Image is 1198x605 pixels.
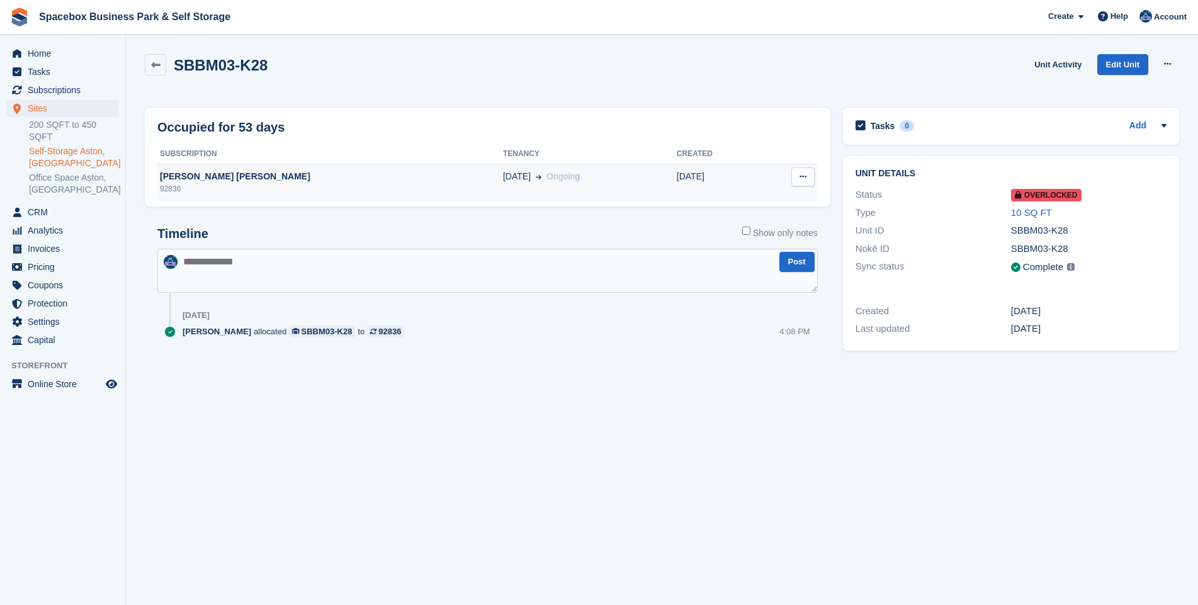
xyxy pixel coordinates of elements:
a: menu [6,375,119,393]
span: Subscriptions [28,81,103,99]
div: SBBM03-K28 [302,325,353,337]
div: 4:08 PM [779,325,810,337]
span: Analytics [28,222,103,239]
a: menu [6,276,119,294]
a: Preview store [104,376,119,392]
span: Sites [28,99,103,117]
div: Complete [1023,260,1063,274]
span: Coupons [28,276,103,294]
span: Invoices [28,240,103,257]
a: 92836 [367,325,404,337]
a: menu [6,45,119,62]
h2: Unit details [856,169,1167,179]
span: Ongoing [546,171,580,181]
a: Office Space Aston, [GEOGRAPHIC_DATA] [29,172,119,196]
a: menu [6,331,119,349]
a: Unit Activity [1029,54,1087,75]
a: 10 SQ FT [1011,207,1052,218]
a: Spacebox Business Park & Self Storage [34,6,235,27]
a: menu [6,240,119,257]
a: menu [6,258,119,276]
th: Subscription [157,144,503,164]
h2: Tasks [871,120,895,132]
div: SBBM03-K28 [1011,242,1167,256]
span: Create [1048,10,1073,23]
span: Pricing [28,258,103,276]
div: Type [856,206,1011,220]
span: CRM [28,203,103,221]
a: Self-Storage Aston, [GEOGRAPHIC_DATA] [29,145,119,169]
div: [DATE] [183,310,210,320]
span: Help [1110,10,1128,23]
span: [PERSON_NAME] [183,325,251,337]
td: [DATE] [677,164,758,201]
a: Add [1129,119,1146,133]
div: Unit ID [856,223,1011,238]
a: 200 SQFT to 450 SQFT [29,119,119,143]
a: menu [6,313,119,331]
img: stora-icon-8386f47178a22dfd0bd8f6a31ec36ba5ce8667c1dd55bd0f319d3a0aa187defe.svg [10,8,29,26]
a: SBBM03-K28 [289,325,355,337]
button: Post [779,252,815,273]
a: menu [6,63,119,81]
div: 0 [900,120,914,132]
div: Created [856,304,1011,319]
img: Daud [1139,10,1152,23]
th: Tenancy [503,144,677,164]
div: Last updated [856,322,1011,336]
a: menu [6,222,119,239]
span: Overlocked [1011,189,1082,201]
span: Tasks [28,63,103,81]
span: Settings [28,313,103,331]
a: menu [6,99,119,117]
div: Sync status [856,259,1011,275]
th: Created [677,144,758,164]
div: Status [856,188,1011,202]
a: menu [6,295,119,312]
h2: Timeline [157,227,208,241]
div: Nokē ID [856,242,1011,256]
span: [DATE] [503,170,531,183]
div: [PERSON_NAME] [PERSON_NAME] [157,170,503,183]
span: Storefront [11,359,125,372]
label: Show only notes [742,227,818,240]
img: icon-info-grey-7440780725fd019a000dd9b08b2336e03edf1995a4989e88bcd33f0948082b44.svg [1067,263,1075,271]
div: allocated to [183,325,410,337]
input: Show only notes [742,227,750,235]
a: Edit Unit [1097,54,1148,75]
span: Capital [28,331,103,349]
h2: Occupied for 53 days [157,118,285,137]
img: Daud [164,255,178,269]
div: 92836 [378,325,401,337]
a: menu [6,81,119,99]
div: 92836 [157,183,503,195]
div: SBBM03-K28 [1011,223,1167,238]
div: [DATE] [1011,304,1167,319]
span: Home [28,45,103,62]
span: Account [1154,11,1187,23]
div: [DATE] [1011,322,1167,336]
span: Online Store [28,375,103,393]
a: menu [6,203,119,221]
h2: SBBM03-K28 [174,57,268,74]
span: Protection [28,295,103,312]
